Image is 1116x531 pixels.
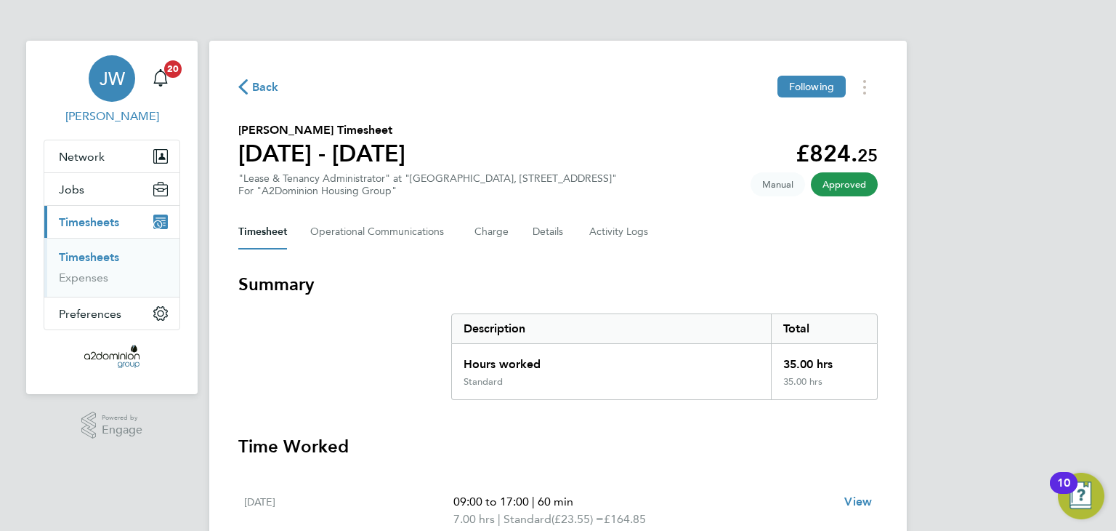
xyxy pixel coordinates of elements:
[244,493,453,528] div: [DATE]
[771,376,877,399] div: 35.00 hrs
[102,424,142,436] span: Engage
[1057,483,1070,502] div: 10
[44,140,179,172] button: Network
[102,412,142,424] span: Powered by
[604,512,646,526] span: £164.85
[589,215,650,249] button: Activity Logs
[504,511,551,528] span: Standard
[44,173,179,205] button: Jobs
[59,271,108,284] a: Expenses
[59,307,121,321] span: Preferences
[238,121,405,139] h2: [PERSON_NAME] Timesheet
[777,76,846,97] button: Following
[164,60,182,78] span: 20
[852,76,878,98] button: Timesheets Menu
[453,512,495,526] span: 7.00 hrs
[146,55,175,102] a: 20
[59,250,119,264] a: Timesheets
[238,215,287,249] button: Timesheet
[26,41,198,394] nav: Main navigation
[538,495,573,508] span: 60 min
[238,139,405,168] h1: [DATE] - [DATE]
[44,206,179,238] button: Timesheets
[811,172,878,196] span: This timesheet has been approved.
[44,238,179,297] div: Timesheets
[81,412,143,439] a: Powered byEngage
[474,215,509,249] button: Charge
[44,345,180,368] a: Go to home page
[44,55,180,125] a: JW[PERSON_NAME]
[238,78,279,96] button: Back
[789,80,834,93] span: Following
[844,495,872,508] span: View
[238,172,617,197] div: "Lease & Tenancy Administrator" at "[GEOGRAPHIC_DATA], [STREET_ADDRESS]"
[771,314,877,343] div: Total
[84,345,139,368] img: a2dominion-logo-retina.png
[451,314,878,400] div: Summary
[796,140,878,167] app-decimal: £824.
[44,108,180,125] span: Jack Whitehouse
[310,215,451,249] button: Operational Communications
[533,215,566,249] button: Details
[771,344,877,376] div: 35.00 hrs
[452,314,771,343] div: Description
[59,150,105,164] span: Network
[857,145,878,166] span: 25
[44,298,179,330] button: Preferences
[1058,473,1104,519] button: Open Resource Center, 10 new notifications
[452,344,771,376] div: Hours worked
[100,69,125,88] span: JW
[252,79,279,96] span: Back
[59,183,84,196] span: Jobs
[453,495,529,508] span: 09:00 to 17:00
[238,435,878,458] h3: Time Worked
[532,495,535,508] span: |
[498,512,501,526] span: |
[238,273,878,296] h3: Summary
[551,512,604,526] span: (£23.55) =
[238,185,617,197] div: For "A2Dominion Housing Group"
[59,215,119,229] span: Timesheets
[464,376,503,388] div: Standard
[751,172,805,196] span: This timesheet was manually created.
[844,493,872,511] a: View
